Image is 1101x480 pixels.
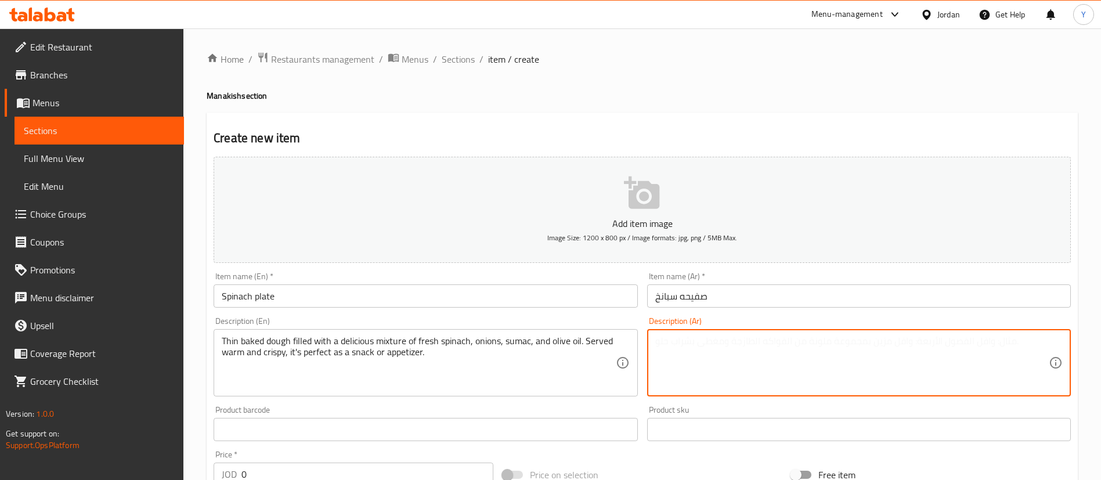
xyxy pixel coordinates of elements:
span: Full Menu View [24,151,175,165]
input: Please enter product sku [647,418,1071,441]
span: Menus [402,52,428,66]
a: Edit Restaurant [5,33,184,61]
a: Full Menu View [15,145,184,172]
span: Edit Menu [24,179,175,193]
li: / [379,52,383,66]
a: Home [207,52,244,66]
span: Choice Groups [30,207,175,221]
span: Coverage Report [30,347,175,360]
button: Add item imageImage Size: 1200 x 800 px / Image formats: jpg, png / 5MB Max. [214,157,1071,263]
span: Y [1081,8,1086,21]
span: Promotions [30,263,175,277]
input: Please enter product barcode [214,418,637,441]
span: Version: [6,406,34,421]
span: Upsell [30,319,175,333]
a: Upsell [5,312,184,340]
a: Grocery Checklist [5,367,184,395]
span: item / create [488,52,539,66]
a: Choice Groups [5,200,184,228]
span: 1.0.0 [36,406,54,421]
a: Menu disclaimer [5,284,184,312]
li: / [433,52,437,66]
div: Menu-management [811,8,883,21]
li: / [479,52,483,66]
span: Grocery Checklist [30,374,175,388]
span: Edit Restaurant [30,40,175,54]
span: Get support on: [6,426,59,441]
a: Branches [5,61,184,89]
textarea: Thin baked dough filled with a delicious mixture of fresh spinach, onions, sumac, and olive oil. ... [222,335,615,391]
a: Support.OpsPlatform [6,438,80,453]
div: Jordan [937,8,960,21]
a: Coverage Report [5,340,184,367]
h4: Manakish section [207,90,1078,102]
li: / [248,52,252,66]
span: Image Size: 1200 x 800 px / Image formats: jpg, png / 5MB Max. [547,231,737,244]
span: Restaurants management [271,52,374,66]
input: Enter name En [214,284,637,308]
span: Branches [30,68,175,82]
nav: breadcrumb [207,52,1078,67]
h2: Create new item [214,129,1071,147]
a: Menus [5,89,184,117]
a: Sections [15,117,184,145]
p: Add item image [232,216,1053,230]
span: Menus [33,96,175,110]
a: Menus [388,52,428,67]
a: Edit Menu [15,172,184,200]
span: Coupons [30,235,175,249]
a: Coupons [5,228,184,256]
a: Restaurants management [257,52,374,67]
input: Enter name Ar [647,284,1071,308]
span: Sections [24,124,175,138]
a: Sections [442,52,475,66]
span: Menu disclaimer [30,291,175,305]
a: Promotions [5,256,184,284]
